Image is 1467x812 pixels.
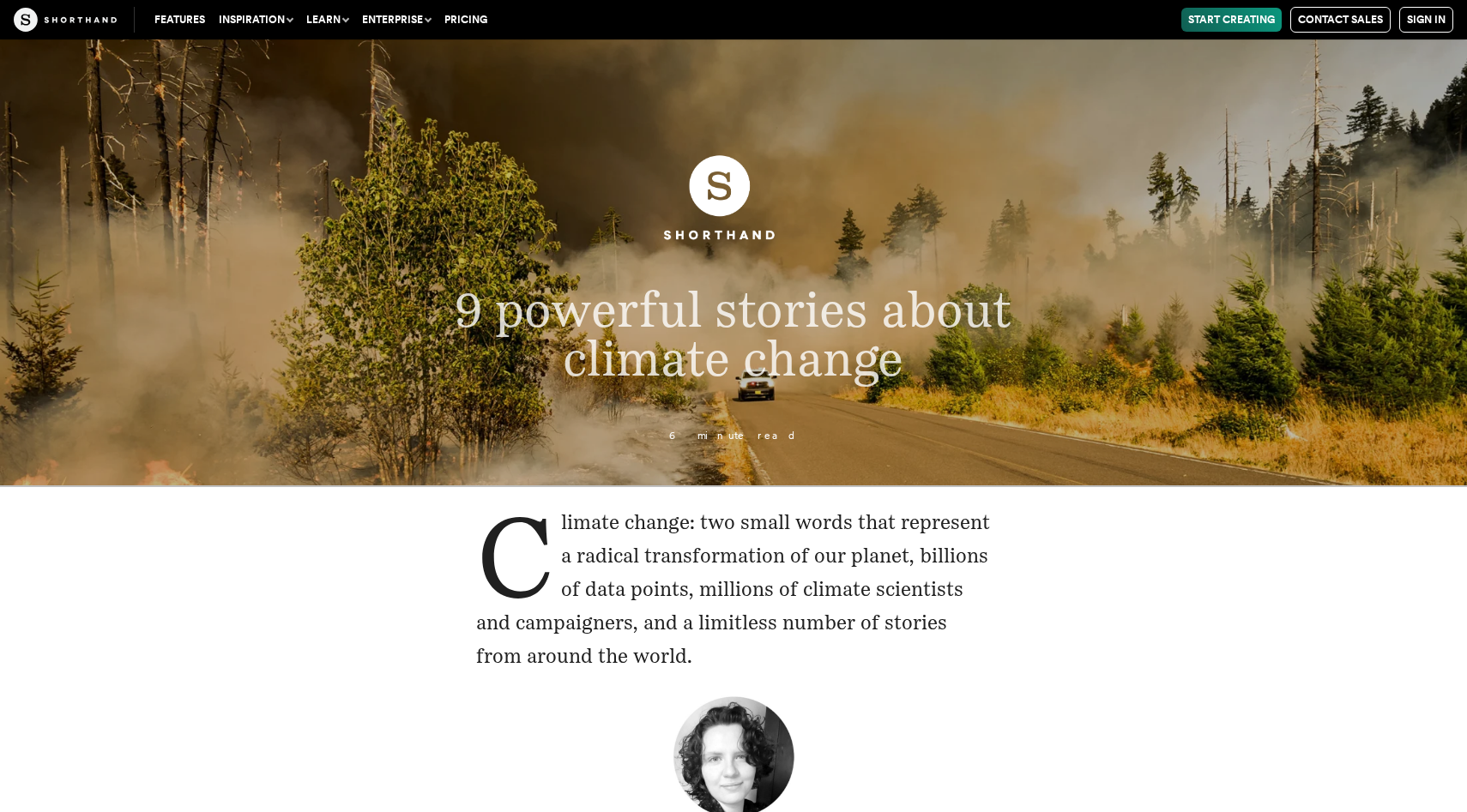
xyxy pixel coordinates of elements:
span: 9 powerful stories about climate change [456,280,1011,388]
button: Enterprise [355,8,438,32]
a: Features [148,8,212,32]
p: 6 minute read [317,430,1150,441]
a: Start Creating [1181,8,1282,32]
img: The Craft [14,8,117,32]
button: Inspiration [212,8,299,32]
a: Sign in [1399,7,1453,33]
a: Contact Sales [1290,7,1391,33]
a: Pricing [438,8,494,32]
p: Climate change: two small words that represent a radical transformation of our planet, billions o... [476,506,991,673]
button: Learn [299,8,355,32]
